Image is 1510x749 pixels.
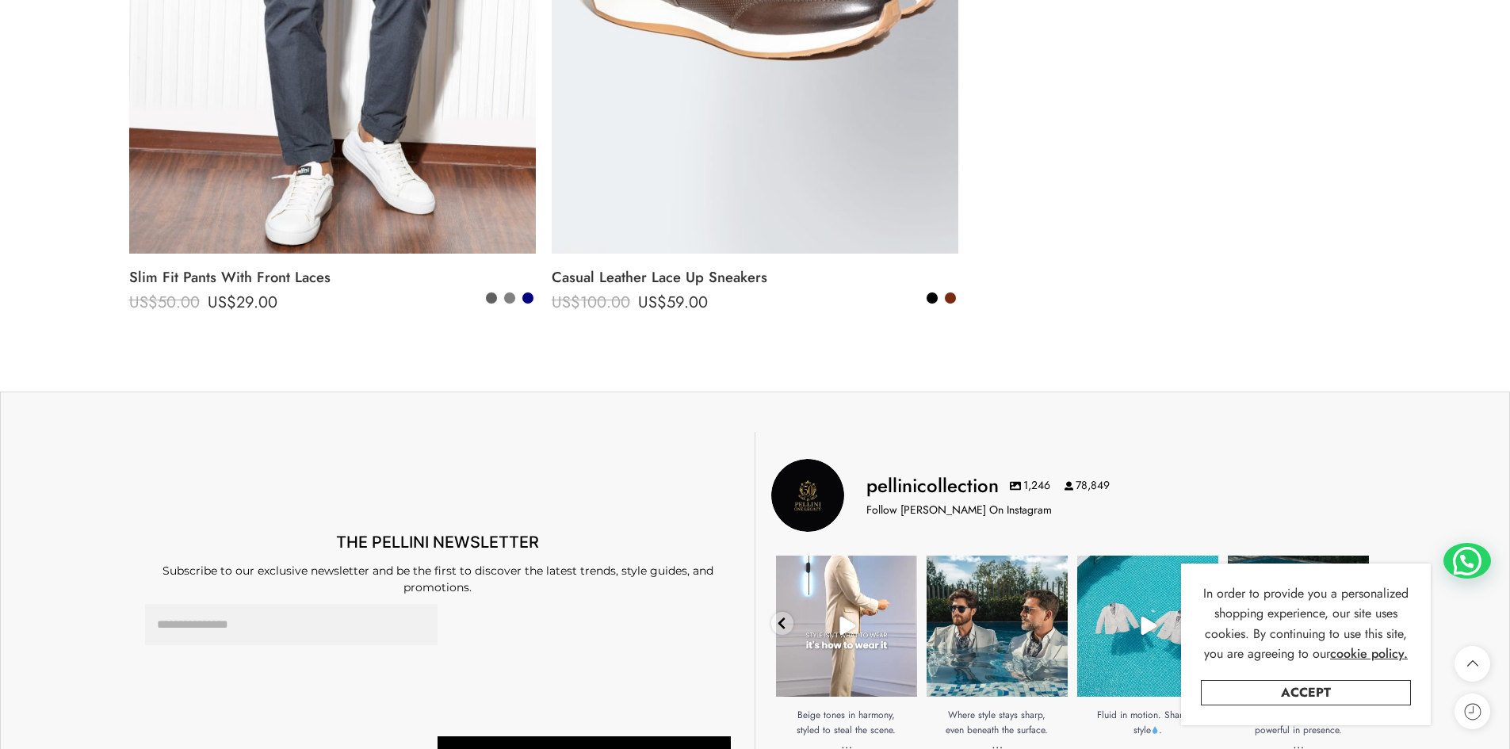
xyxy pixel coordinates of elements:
[129,262,536,293] a: Slim Fit Pants With Front Laces
[866,472,999,499] h3: pellinicollection
[943,291,958,305] a: Brown
[797,708,896,737] span: Beige tones in harmony, styled to steal the scene.
[438,604,568,718] iframe: reCAPTCHA
[208,291,277,314] bdi: 29.00
[1203,584,1409,663] span: In order to provide you a personalized shopping experience, our site uses cookies. By continuing ...
[503,291,517,305] a: Grey
[552,262,958,293] a: Casual Leather Lace Up Sneakers
[552,291,580,314] span: US$
[521,291,535,305] a: Navy
[925,291,939,305] a: Black
[638,291,667,314] span: US$
[1065,478,1110,494] span: 78,849
[866,502,1052,518] p: Follow [PERSON_NAME] On Instagram
[638,291,708,314] bdi: 59.00
[162,564,713,594] span: Subscribe to our exclusive newsletter and be the first to discover the latest trends, style guide...
[1330,644,1408,664] a: cookie policy.
[946,708,1048,737] span: Where style stays sharp, even beneath the surface.
[145,604,438,646] input: Email Address *
[484,291,499,305] a: Anthracite
[208,291,236,314] span: US$
[771,459,1374,532] a: Pellini Collection pellinicollection 1,246 78,849 Follow [PERSON_NAME] On Instagram
[1010,478,1050,494] span: 1,246
[552,291,630,314] bdi: 100.00
[1151,726,1159,734] img: 💧
[129,291,200,314] bdi: 50.00
[129,291,158,314] span: US$
[1201,680,1411,705] a: Accept
[336,533,539,552] span: THE PELLINI NEWSLETTER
